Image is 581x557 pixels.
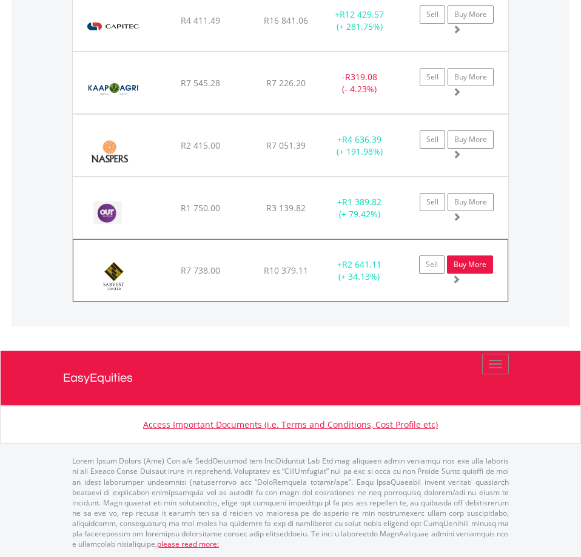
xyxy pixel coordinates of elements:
p: Lorem Ipsum Dolors (Ame) Con a/e SeddOeiusmod tem InciDiduntut Lab Etd mag aliquaen admin veniamq... [72,456,509,549]
span: R3 139.82 [266,202,306,214]
span: R1 750.00 [181,202,220,214]
img: EQU.ZA.CPI.png [79,5,147,48]
a: Sell [420,68,445,86]
img: EQU.ZA.OUT.png [79,192,140,235]
a: Buy More [448,193,494,211]
span: R7 226.20 [266,77,306,89]
div: + (+ 281.75%) [321,8,397,33]
div: + (+ 79.42%) [321,196,397,220]
span: R12 429.57 [340,8,384,20]
a: Access Important Documents (i.e. Terms and Conditions, Cost Profile etc) [143,419,438,430]
span: R7 738.00 [181,265,220,276]
span: R7 545.28 [181,77,220,89]
a: Sell [420,130,445,149]
img: EQU.ZA.NPN.png [79,130,140,173]
span: R2 641.11 [342,258,381,270]
div: + (+ 34.13%) [321,258,397,283]
img: EQU.ZA.SBP.png [79,255,148,298]
div: - (- 4.23%) [321,71,397,95]
a: EasyEquities [63,351,518,405]
span: R7 051.39 [266,140,306,151]
div: + (+ 191.98%) [321,133,397,158]
span: R1 389.82 [342,196,381,208]
a: Buy More [447,255,493,274]
span: R4 411.49 [181,15,220,26]
a: Buy More [448,130,494,149]
span: R319.08 [345,71,377,83]
img: EQU.ZA.KAL.png [79,67,147,110]
a: Buy More [448,5,494,24]
span: R16 841.06 [264,15,308,26]
span: R4 636.39 [342,133,381,145]
a: Sell [419,255,445,274]
a: Sell [420,5,445,24]
span: R10 379.11 [264,265,308,276]
a: Sell [420,193,445,211]
a: please read more: [157,539,219,549]
a: Buy More [448,68,494,86]
span: R2 415.00 [181,140,220,151]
